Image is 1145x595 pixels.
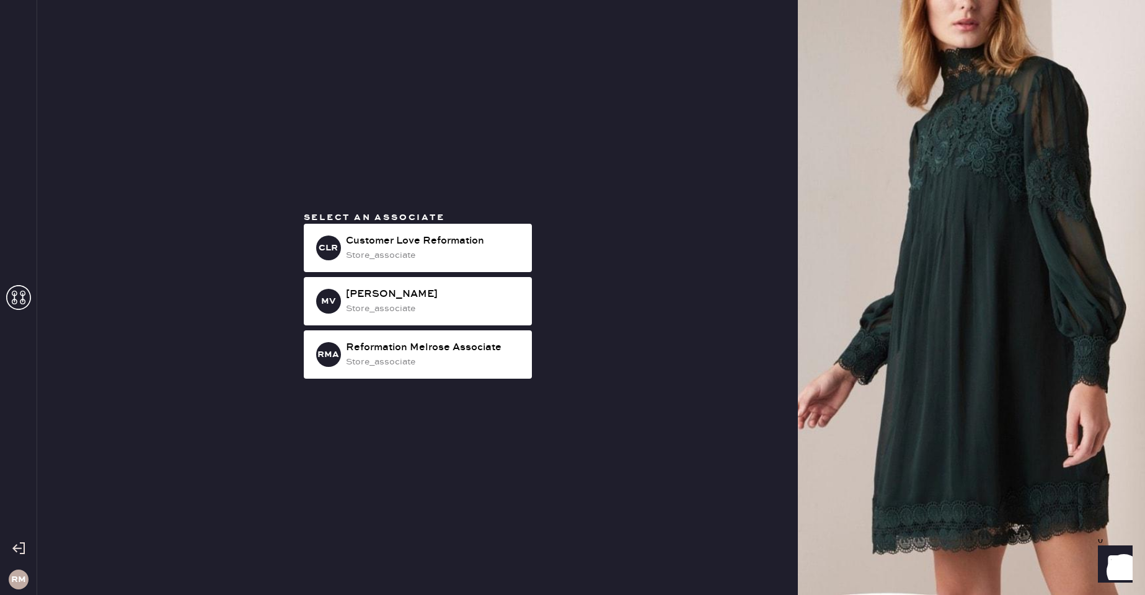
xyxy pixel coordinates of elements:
div: Reformation Melrose Associate [346,340,522,355]
div: store_associate [346,249,522,262]
span: Select an associate [304,212,445,223]
iframe: Front Chat [1086,539,1139,593]
h3: MV [321,297,335,306]
div: Customer Love Reformation [346,234,522,249]
h3: RM [11,575,26,584]
h3: CLR [319,244,338,252]
div: [PERSON_NAME] [346,287,522,302]
div: store_associate [346,355,522,369]
div: store_associate [346,302,522,315]
h3: RMA [317,350,339,359]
